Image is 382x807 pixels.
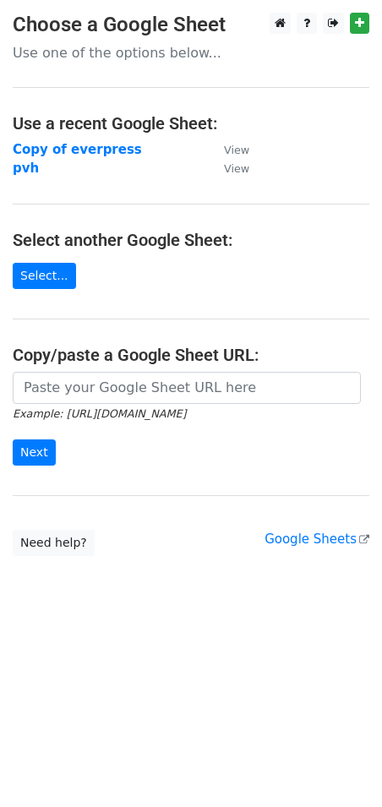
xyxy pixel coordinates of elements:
[13,407,186,420] small: Example: [URL][DOMAIN_NAME]
[13,44,369,62] p: Use one of the options below...
[13,530,95,556] a: Need help?
[224,144,249,156] small: View
[265,532,369,547] a: Google Sheets
[13,161,39,176] a: pvh
[207,142,249,157] a: View
[13,345,369,365] h4: Copy/paste a Google Sheet URL:
[13,230,369,250] h4: Select another Google Sheet:
[13,263,76,289] a: Select...
[13,142,142,157] a: Copy of everpress
[13,113,369,134] h4: Use a recent Google Sheet:
[13,439,56,466] input: Next
[13,13,369,37] h3: Choose a Google Sheet
[224,162,249,175] small: View
[207,161,249,176] a: View
[13,372,361,404] input: Paste your Google Sheet URL here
